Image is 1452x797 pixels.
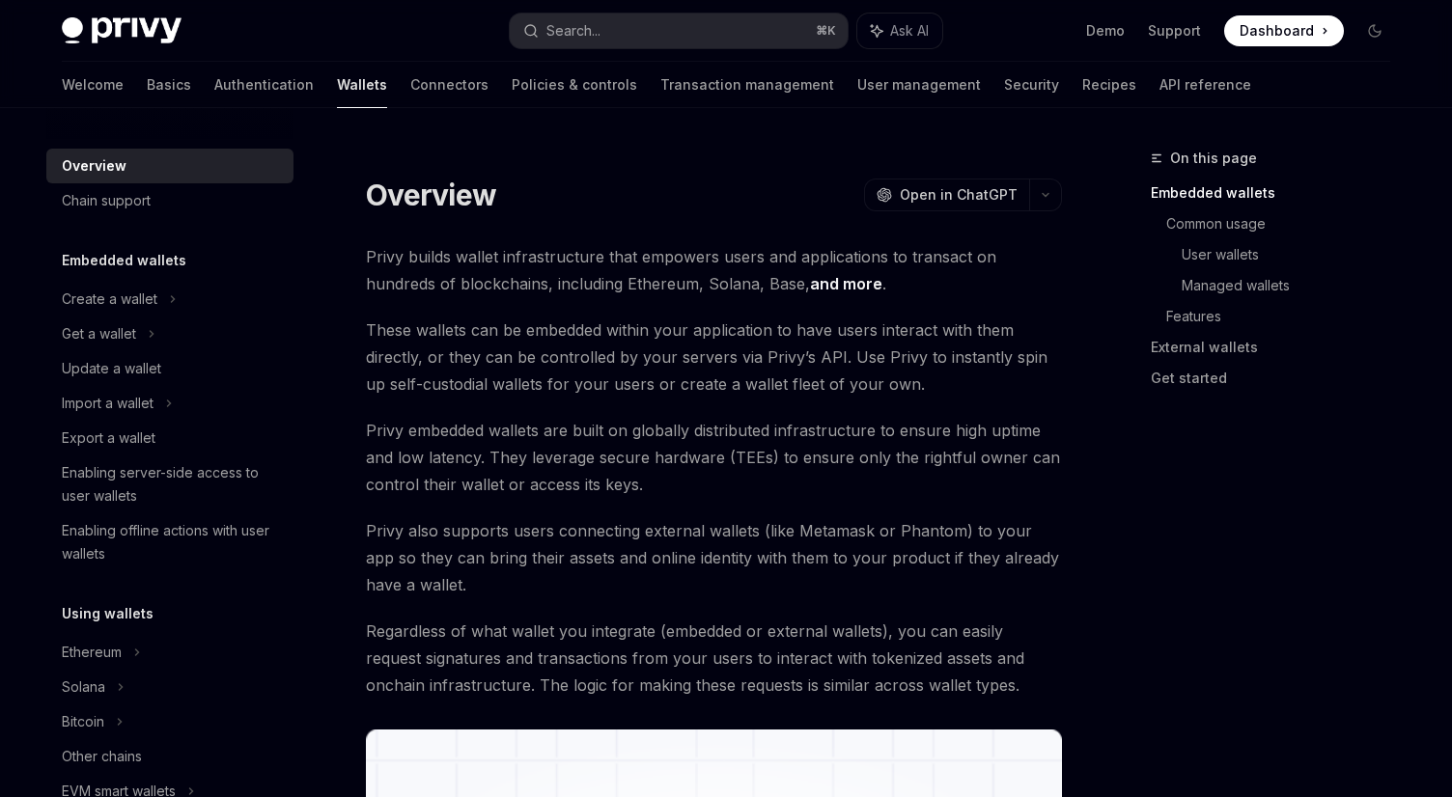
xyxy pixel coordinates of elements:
span: Open in ChatGPT [900,185,1018,205]
a: Transaction management [660,62,834,108]
h5: Using wallets [62,602,154,625]
span: Ask AI [890,21,929,41]
div: Import a wallet [62,392,154,415]
a: Managed wallets [1182,270,1406,301]
a: Support [1148,21,1201,41]
a: User management [857,62,981,108]
div: Solana [62,675,105,699]
a: Authentication [214,62,314,108]
div: Enabling server-side access to user wallets [62,461,282,508]
div: Chain support [62,189,151,212]
span: On this page [1170,147,1257,170]
span: Privy embedded wallets are built on globally distributed infrastructure to ensure high uptime and... [366,417,1062,498]
a: Security [1004,62,1059,108]
a: Features [1166,301,1406,332]
a: Overview [46,149,293,183]
h1: Overview [366,178,496,212]
a: Recipes [1082,62,1136,108]
a: Connectors [410,62,489,108]
a: Dashboard [1224,15,1344,46]
a: Update a wallet [46,351,293,386]
a: API reference [1159,62,1251,108]
button: Toggle dark mode [1359,15,1390,46]
div: Overview [62,154,126,178]
div: Search... [546,19,600,42]
img: dark logo [62,17,181,44]
a: Wallets [337,62,387,108]
a: Other chains [46,739,293,774]
span: Regardless of what wallet you integrate (embedded or external wallets), you can easily request si... [366,618,1062,699]
a: Demo [1086,21,1125,41]
a: Enabling server-side access to user wallets [46,455,293,513]
span: ⌘ K [816,23,836,39]
button: Search...⌘K [510,14,848,48]
button: Ask AI [857,14,942,48]
a: and more [810,274,882,294]
a: Embedded wallets [1151,178,1406,208]
a: Common usage [1166,208,1406,239]
span: Privy builds wallet infrastructure that empowers users and applications to transact on hundreds o... [366,243,1062,297]
a: Enabling offline actions with user wallets [46,513,293,571]
span: These wallets can be embedded within your application to have users interact with them directly, ... [366,316,1062,398]
span: Dashboard [1240,21,1314,41]
div: Ethereum [62,641,122,664]
div: Create a wallet [62,288,157,311]
div: Bitcoin [62,710,104,733]
span: Privy also supports users connecting external wallets (like Metamask or Phantom) to your app so t... [366,517,1062,598]
div: Enabling offline actions with user wallets [62,519,282,565]
div: Update a wallet [62,357,161,380]
a: Basics [147,62,191,108]
h5: Embedded wallets [62,249,186,272]
div: Export a wallet [62,426,155,450]
div: Other chains [62,745,142,768]
div: Get a wallet [62,322,136,345]
a: External wallets [1151,332,1406,363]
a: Chain support [46,183,293,218]
a: Welcome [62,62,124,108]
a: Export a wallet [46,421,293,455]
a: User wallets [1182,239,1406,270]
a: Get started [1151,363,1406,394]
button: Open in ChatGPT [864,179,1029,211]
a: Policies & controls [512,62,637,108]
